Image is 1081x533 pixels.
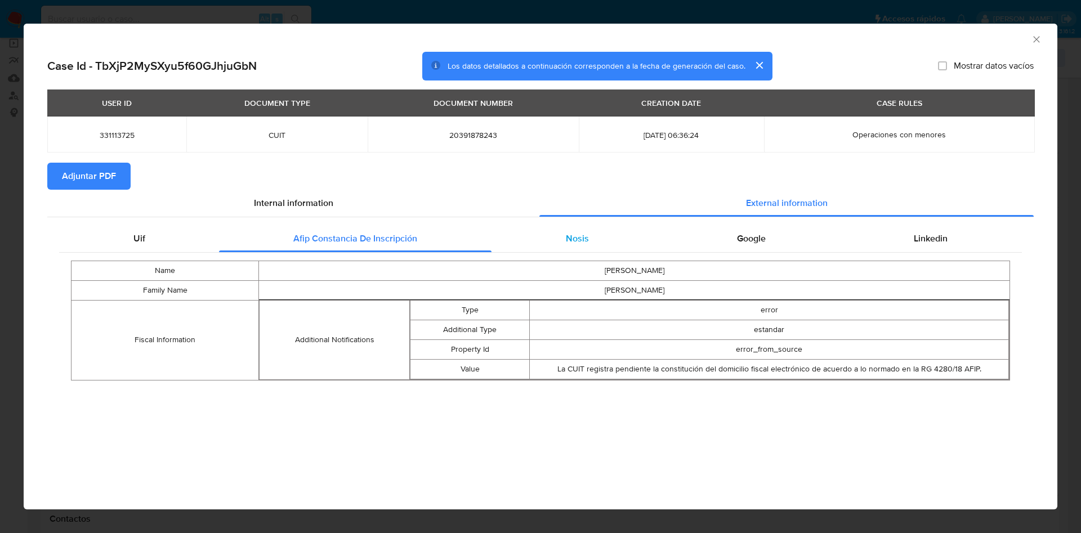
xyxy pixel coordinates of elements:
[410,300,530,320] td: Type
[200,130,354,140] span: CUIT
[260,300,409,379] td: Additional Notifications
[47,190,1034,217] div: Detailed info
[95,93,139,113] div: USER ID
[61,130,173,140] span: 331113725
[59,225,1022,252] div: Detailed external info
[410,359,530,379] td: Value
[592,130,750,140] span: [DATE] 06:36:24
[566,232,589,245] span: Nosis
[72,280,259,300] td: Family Name
[133,232,145,245] span: Uif
[745,52,772,79] button: cerrar
[238,93,317,113] div: DOCUMENT TYPE
[254,196,333,209] span: Internal information
[530,364,1008,375] div: La CUIT registra pendiente la constitución del domicilio fiscal electrónico de acuerdo a lo norma...
[914,232,948,245] span: Linkedin
[24,24,1057,509] div: closure-recommendation-modal
[381,130,565,140] span: 20391878243
[530,339,1009,359] td: error_from_source
[47,59,257,73] h2: Case Id - TbXjP2MySXyu5f60GJhjuGbN
[954,60,1034,71] span: Mostrar datos vacíos
[410,320,530,339] td: Additional Type
[47,163,131,190] button: Adjuntar PDF
[530,300,1009,320] td: error
[259,261,1010,280] td: [PERSON_NAME]
[746,196,828,209] span: External information
[737,232,766,245] span: Google
[72,261,259,280] td: Name
[448,60,745,71] span: Los datos detallados a continuación corresponden a la fecha de generación del caso.
[938,61,947,70] input: Mostrar datos vacíos
[852,129,946,140] span: Operaciones con menores
[635,93,708,113] div: CREATION DATE
[62,164,116,189] span: Adjuntar PDF
[293,232,417,245] span: Afip Constancia De Inscripción
[530,320,1009,339] td: estandar
[870,93,929,113] div: CASE RULES
[259,280,1010,300] td: [PERSON_NAME]
[1031,34,1041,44] button: Cerrar ventana
[72,300,259,380] td: Fiscal Information
[427,93,520,113] div: DOCUMENT NUMBER
[410,339,530,359] td: Property Id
